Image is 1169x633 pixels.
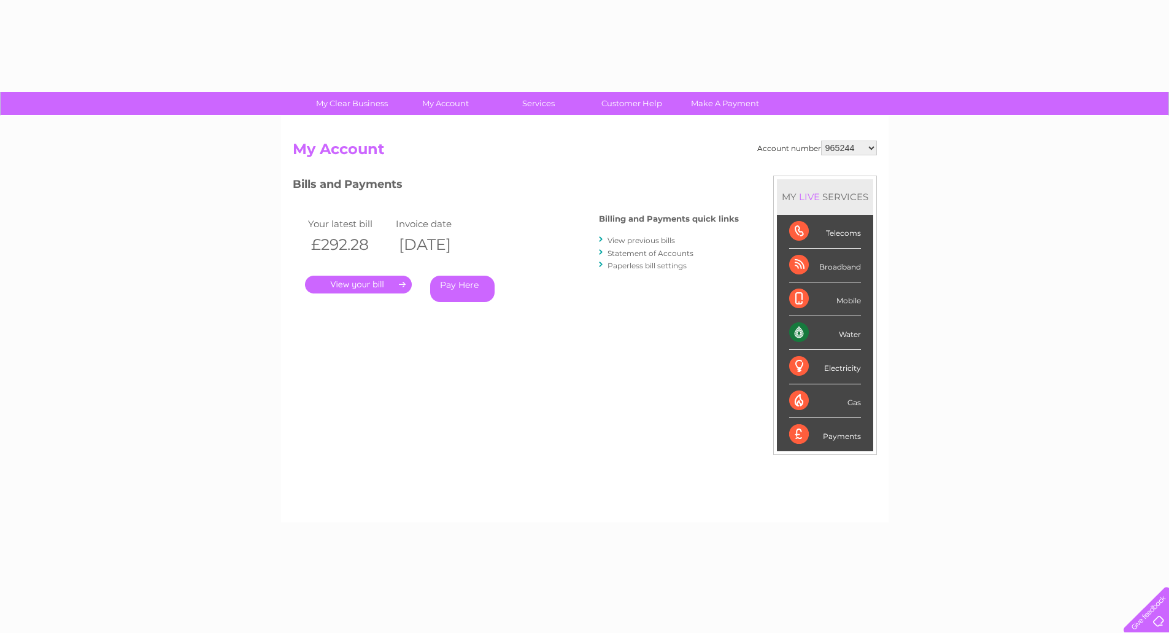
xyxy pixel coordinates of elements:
a: My Clear Business [301,92,403,115]
a: Services [488,92,589,115]
div: MY SERVICES [777,179,873,214]
h3: Bills and Payments [293,176,739,197]
div: Water [789,316,861,350]
h4: Billing and Payments quick links [599,214,739,223]
div: Gas [789,384,861,418]
div: Electricity [789,350,861,384]
a: View previous bills [608,236,675,245]
td: Invoice date [393,216,481,232]
div: Account number [757,141,877,155]
div: Telecoms [789,215,861,249]
a: Paperless bill settings [608,261,687,270]
th: £292.28 [305,232,393,257]
a: Statement of Accounts [608,249,693,258]
a: . [305,276,412,293]
a: Customer Help [581,92,682,115]
a: Pay Here [430,276,495,302]
div: LIVE [797,191,822,203]
div: Mobile [789,282,861,316]
div: Payments [789,418,861,451]
a: Make A Payment [674,92,776,115]
h2: My Account [293,141,877,164]
td: Your latest bill [305,216,393,232]
div: Broadband [789,249,861,282]
th: [DATE] [393,232,481,257]
a: My Account [395,92,496,115]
